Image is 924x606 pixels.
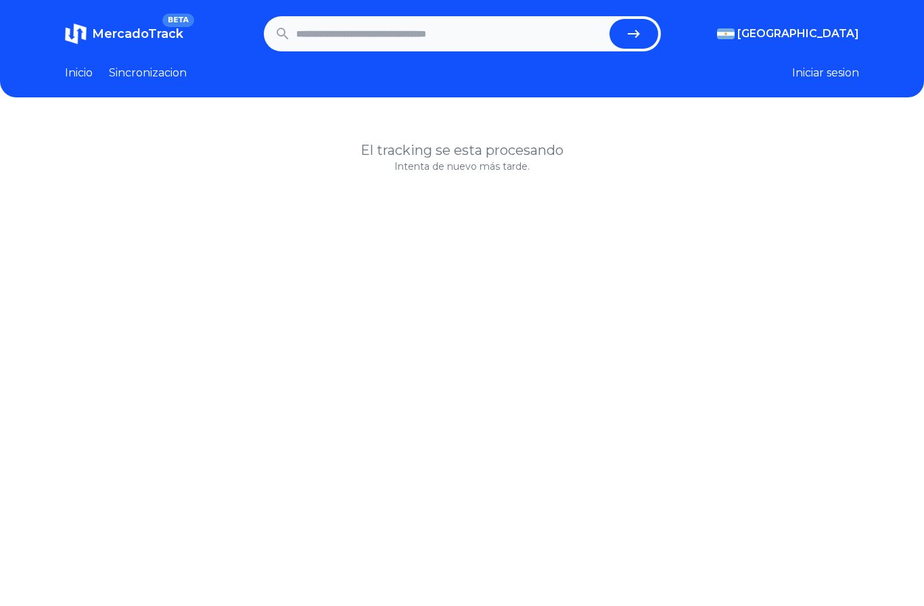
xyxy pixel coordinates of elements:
[162,14,194,27] span: BETA
[717,26,859,42] button: [GEOGRAPHIC_DATA]
[717,28,735,39] img: Argentina
[92,26,183,41] span: MercadoTrack
[792,65,859,81] button: Iniciar sesion
[65,160,859,173] p: Intenta de nuevo más tarde.
[65,23,87,45] img: MercadoTrack
[109,65,187,81] a: Sincronizacion
[65,141,859,160] h1: El tracking se esta procesando
[65,65,93,81] a: Inicio
[737,26,859,42] span: [GEOGRAPHIC_DATA]
[65,23,183,45] a: MercadoTrackBETA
